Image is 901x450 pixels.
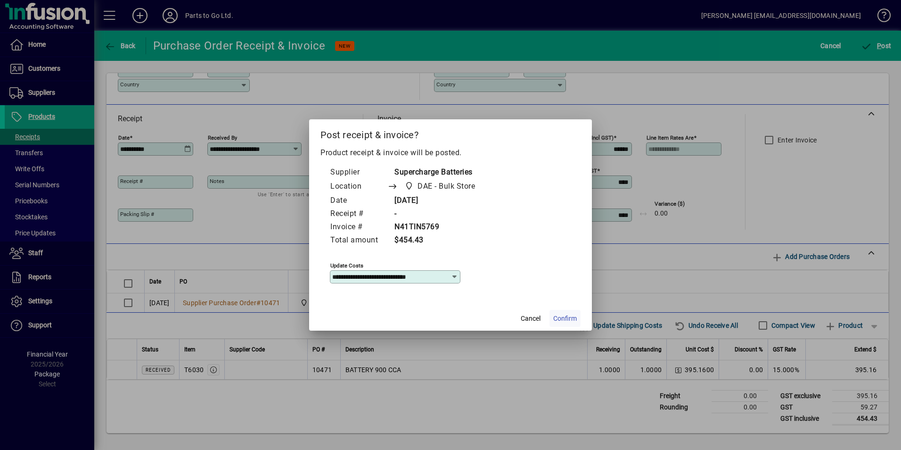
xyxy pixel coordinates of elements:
span: Cancel [521,314,541,324]
td: Receipt # [330,208,387,221]
td: Supercharge Batteries [387,166,493,179]
td: Date [330,194,387,208]
td: Location [330,179,387,194]
button: Cancel [516,310,546,327]
button: Confirm [549,310,581,327]
h2: Post receipt & invoice? [309,119,592,147]
td: [DATE] [387,194,493,208]
td: $454.43 [387,234,493,247]
td: Invoice # [330,221,387,234]
td: Total amount [330,234,387,247]
p: Product receipt & invoice will be posted. [320,147,581,158]
td: N41TIN5769 [387,221,493,234]
span: Confirm [553,314,577,324]
td: - [387,208,493,221]
span: DAE - Bulk Store [402,180,479,193]
mat-label: Update costs [330,262,363,269]
span: DAE - Bulk Store [418,181,475,192]
td: Supplier [330,166,387,179]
